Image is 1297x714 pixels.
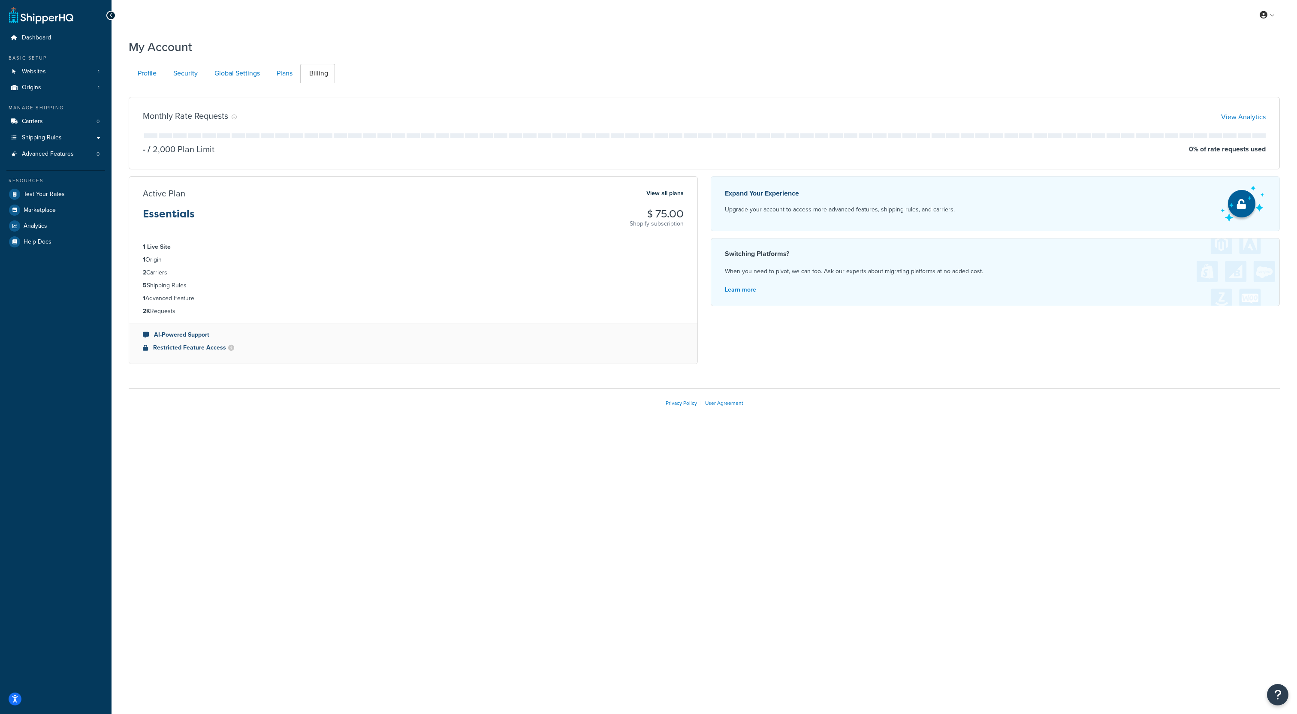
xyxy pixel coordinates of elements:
[143,307,150,316] strong: 2K
[98,84,100,91] span: 1
[143,189,185,198] h3: Active Plan
[6,80,105,96] a: Origins 1
[6,234,105,250] a: Help Docs
[143,268,146,277] strong: 2
[6,104,105,111] div: Manage Shipping
[646,188,684,199] a: View all plans
[630,208,684,220] h3: $ 75.00
[145,143,214,155] p: 2,000 Plan Limit
[711,176,1280,231] a: Expand Your Experience Upgrade your account to access more advanced features, shipping rules, and...
[6,187,105,202] a: Test Your Rates
[22,134,62,142] span: Shipping Rules
[143,281,684,290] li: Shipping Rules
[6,146,105,162] a: Advanced Features 0
[143,255,145,264] strong: 1
[22,118,43,125] span: Carriers
[6,114,105,130] a: Carriers 0
[6,54,105,62] div: Basic Setup
[705,399,743,407] a: User Agreement
[24,191,65,198] span: Test Your Rates
[143,111,228,121] h3: Monthly Rate Requests
[143,294,684,303] li: Advanced Feature
[6,30,105,46] a: Dashboard
[129,39,192,55] h1: My Account
[6,177,105,184] div: Resources
[6,64,105,80] a: Websites 1
[148,143,151,156] span: /
[24,238,51,246] span: Help Docs
[143,343,684,352] li: Restricted Feature Access
[22,151,74,158] span: Advanced Features
[300,64,335,83] a: Billing
[143,307,684,316] li: Requests
[6,218,105,234] a: Analytics
[666,399,697,407] a: Privacy Policy
[6,64,105,80] li: Websites
[129,64,163,83] a: Profile
[143,268,684,277] li: Carriers
[1267,684,1288,705] button: Open Resource Center
[143,281,147,290] strong: 5
[725,249,1266,259] h4: Switching Platforms?
[143,255,684,265] li: Origin
[143,143,145,155] p: -
[143,242,171,251] strong: 1 Live Site
[24,207,56,214] span: Marketplace
[164,64,205,83] a: Security
[98,68,100,75] span: 1
[1189,143,1266,155] p: 0 % of rate requests used
[9,6,73,24] a: ShipperHQ Home
[725,204,955,216] p: Upgrade your account to access more advanced features, shipping rules, and carriers.
[725,187,955,199] p: Expand Your Experience
[22,84,41,91] span: Origins
[143,208,195,226] h3: Essentials
[6,114,105,130] li: Carriers
[205,64,267,83] a: Global Settings
[6,202,105,218] a: Marketplace
[630,220,684,228] p: Shopify subscription
[24,223,47,230] span: Analytics
[143,294,145,303] strong: 1
[6,130,105,146] a: Shipping Rules
[6,146,105,162] li: Advanced Features
[725,285,756,294] a: Learn more
[97,118,100,125] span: 0
[143,330,684,340] li: AI-Powered Support
[700,399,702,407] span: |
[22,34,51,42] span: Dashboard
[97,151,100,158] span: 0
[268,64,299,83] a: Plans
[22,68,46,75] span: Websites
[6,80,105,96] li: Origins
[725,266,1266,277] p: When you need to pivot, we can too. Ask our experts about migrating platforms at no added cost.
[1221,112,1266,122] a: View Analytics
